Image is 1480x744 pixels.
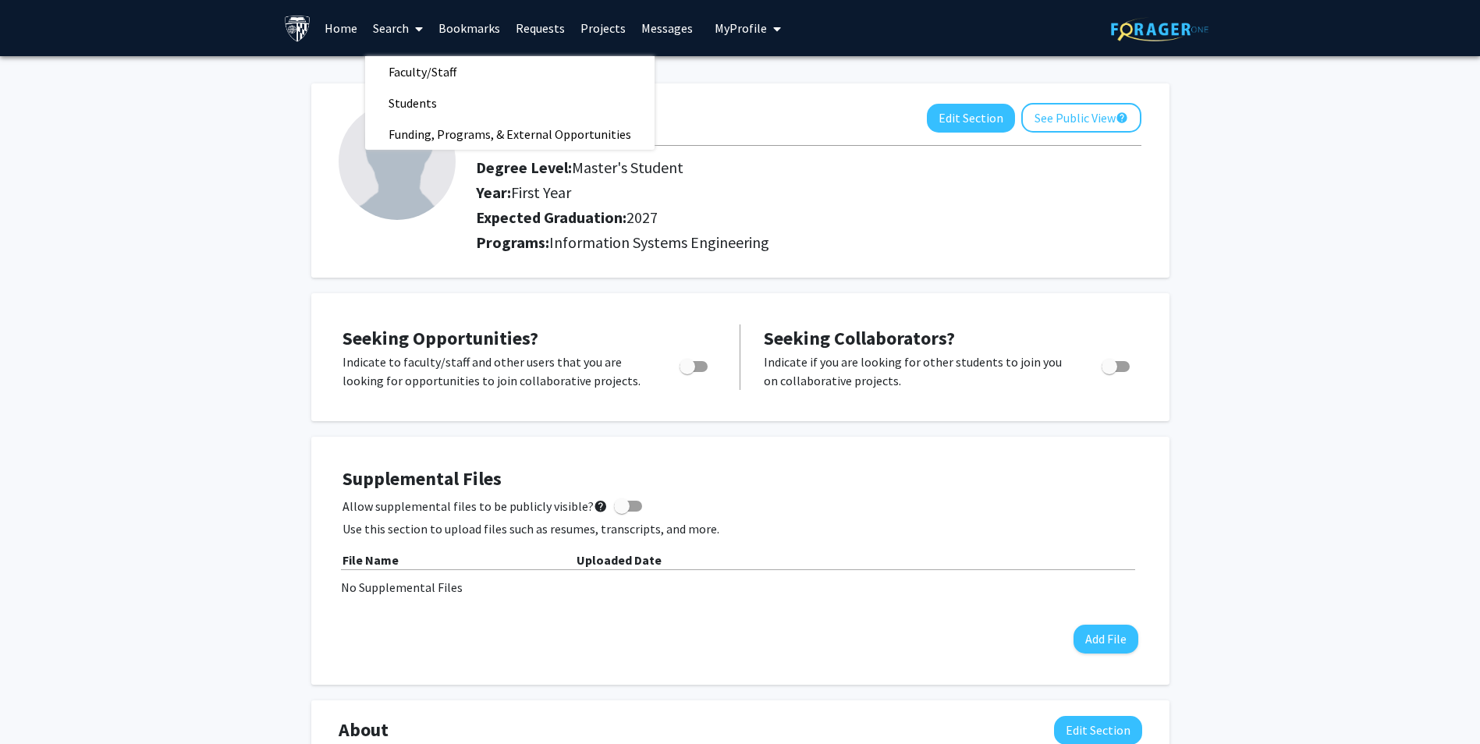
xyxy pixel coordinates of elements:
[927,104,1015,133] button: Edit Section
[764,353,1072,390] p: Indicate if you are looking for other students to join you on collaborative projects.
[342,497,608,515] span: Allow supplemental files to be publicly visible?
[476,233,1141,252] h2: Programs:
[508,1,573,55] a: Requests
[365,1,431,55] a: Search
[365,60,655,83] a: Faculty/Staff
[1111,17,1208,41] img: ForagerOne Logo
[673,353,716,376] div: Toggle
[572,158,683,177] span: Master's Student
[342,552,399,568] b: File Name
[365,56,480,87] span: Faculty/Staff
[1074,625,1138,654] button: Add File
[626,207,658,227] span: 2027
[365,122,655,146] a: Funding, Programs, & External Opportunities
[549,232,769,252] span: Information Systems Engineering
[476,208,1007,227] h2: Expected Graduation:
[342,353,650,390] p: Indicate to faculty/staff and other users that you are looking for opportunities to join collabor...
[1021,103,1141,133] button: See Public View
[12,674,66,732] iframe: Chat
[476,183,1007,202] h2: Year:
[577,552,662,568] b: Uploaded Date
[764,326,955,350] span: Seeking Collaborators?
[476,158,1007,177] h2: Degree Level:
[1095,353,1138,376] div: Toggle
[365,119,655,150] span: Funding, Programs, & External Opportunities
[511,182,571,202] span: First Year
[339,103,456,220] img: Profile Picture
[365,87,460,119] span: Students
[342,326,538,350] span: Seeking Opportunities?
[342,519,1138,538] p: Use this section to upload files such as resumes, transcripts, and more.
[634,1,701,55] a: Messages
[339,716,389,744] span: About
[342,468,1138,491] h4: Supplemental Files
[341,578,1140,597] div: No Supplemental Files
[317,1,365,55] a: Home
[284,15,311,42] img: Johns Hopkins University Logo
[715,20,767,36] span: My Profile
[1116,108,1128,127] mat-icon: help
[573,1,634,55] a: Projects
[365,91,655,115] a: Students
[594,497,608,515] mat-icon: help
[431,1,508,55] a: Bookmarks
